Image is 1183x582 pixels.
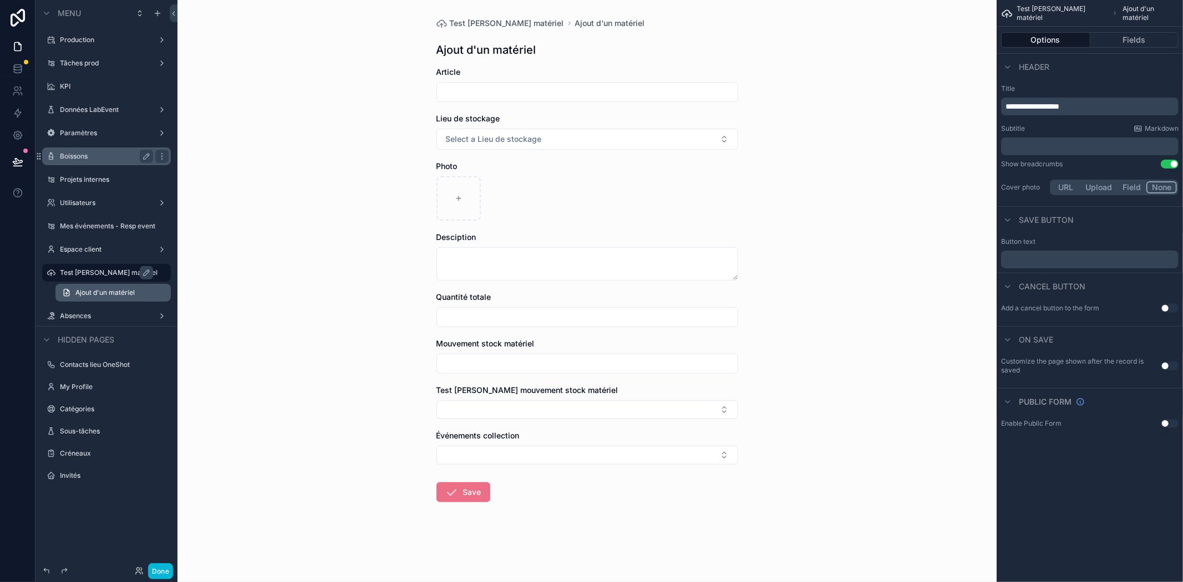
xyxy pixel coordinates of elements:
div: scrollable content [1001,98,1179,115]
label: Invités [60,471,169,480]
span: On save [1019,334,1053,345]
span: Hidden pages [58,334,114,345]
label: Button text [1001,237,1035,246]
label: Customize the page shown after the record is saved [1001,357,1161,375]
button: Upload [1081,181,1118,193]
span: Markdown [1145,124,1179,133]
span: Save button [1019,215,1074,226]
label: Tâches prod [60,59,153,68]
label: Title [1001,84,1179,93]
label: Add a cancel button to the form [1001,304,1099,313]
label: Absences [60,312,153,320]
label: Cover photo [1001,183,1045,192]
span: Événements collection [436,431,520,440]
span: Article [436,67,461,76]
button: Save [436,482,490,502]
label: My Profile [60,382,169,391]
button: Field [1118,181,1147,193]
div: Show breadcrumbs [1001,160,1063,169]
a: Markdown [1134,124,1179,133]
span: Menu [58,8,81,19]
a: Ajout d'un matériel [575,18,645,29]
button: Fields [1090,32,1179,48]
label: Utilisateurs [60,198,153,207]
span: Photo [436,161,458,171]
span: Test [PERSON_NAME] mouvement stock matériel [436,385,618,395]
label: Test [PERSON_NAME] matériel [60,268,164,277]
label: Projets internes [60,175,169,184]
span: Public form [1019,396,1072,407]
label: Données LabEvent [60,105,153,114]
label: Espace client [60,245,153,254]
span: Cancel button [1019,281,1085,292]
label: Boissons [60,152,149,161]
span: Header [1019,62,1049,73]
span: Select a Lieu de stockage [446,134,542,145]
label: Production [60,35,153,44]
button: Select Button [436,129,738,150]
span: Mouvement stock matériel [436,339,535,348]
div: scrollable content [1001,137,1179,155]
label: KPI [60,82,169,91]
div: scrollable content [1001,251,1179,268]
button: URL [1052,181,1081,193]
button: Select Button [436,400,738,419]
span: Quantité totale [436,292,491,302]
label: Contacts lieu OneShot [60,360,169,369]
label: Sous-tâches [60,427,169,436]
div: Enable Public Form [1001,419,1062,428]
span: Ajout d'un matériel [75,288,135,297]
button: Done [148,563,173,579]
h1: Ajout d'un matériel [436,42,536,58]
button: Select Button [436,446,738,464]
label: Paramètres [60,129,153,137]
label: Créneaux [60,449,169,458]
label: Mes événements - Resp event [60,222,169,231]
span: Test [PERSON_NAME] matériel [450,18,564,29]
span: Lieu de stockage [436,114,500,123]
a: Ajout d'un matériel [55,284,171,302]
button: None [1146,181,1177,193]
span: Ajout d'un matériel [1123,4,1179,22]
label: Catégories [60,405,169,413]
span: Desciption [436,232,476,242]
button: Options [1001,32,1090,48]
span: Test [PERSON_NAME] matériel [1017,4,1108,22]
a: Test [PERSON_NAME] matériel [436,18,564,29]
label: Subtitle [1001,124,1025,133]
